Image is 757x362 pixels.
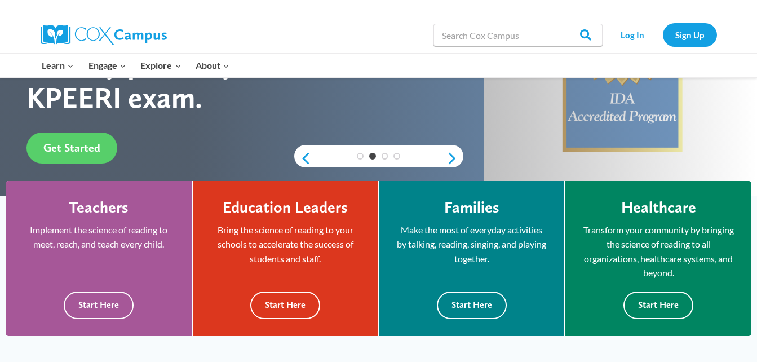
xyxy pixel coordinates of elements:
[608,23,657,46] a: Log In
[294,147,463,170] div: content slider buttons
[69,198,129,217] h4: Teachers
[437,292,507,319] button: Start Here
[210,223,361,266] p: Bring the science of reading to your schools to accelerate the success of students and staff.
[26,133,117,164] a: Get Started
[396,223,548,266] p: Make the most of everyday activities by talking, reading, singing, and playing together.
[382,153,388,160] a: 3
[565,181,751,336] a: Healthcare Transform your community by bringing the science of reading to all organizations, heal...
[294,152,311,165] a: previous
[64,292,134,319] button: Start Here
[608,23,717,46] nav: Secondary Navigation
[193,181,378,336] a: Education Leaders Bring the science of reading to your schools to accelerate the success of stude...
[134,54,189,77] button: Child menu of Explore
[433,24,603,46] input: Search Cox Campus
[663,23,717,46] a: Sign Up
[369,153,376,160] a: 2
[6,181,192,336] a: Teachers Implement the science of reading to meet, reach, and teach every child. Start Here
[41,25,167,45] img: Cox Campus
[379,181,565,336] a: Families Make the most of everyday activities by talking, reading, singing, and playing together....
[43,141,100,154] span: Get Started
[623,292,693,319] button: Start Here
[250,292,320,319] button: Start Here
[582,223,734,280] p: Transform your community by bringing the science of reading to all organizations, healthcare syst...
[23,223,175,251] p: Implement the science of reading to meet, reach, and teach every child.
[393,153,400,160] a: 4
[81,54,134,77] button: Child menu of Engage
[223,198,348,217] h4: Education Leaders
[35,54,82,77] button: Child menu of Learn
[446,152,463,165] a: next
[188,54,237,77] button: Child menu of About
[444,198,499,217] h4: Families
[357,153,364,160] a: 1
[35,54,237,77] nav: Primary Navigation
[621,198,696,217] h4: Healthcare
